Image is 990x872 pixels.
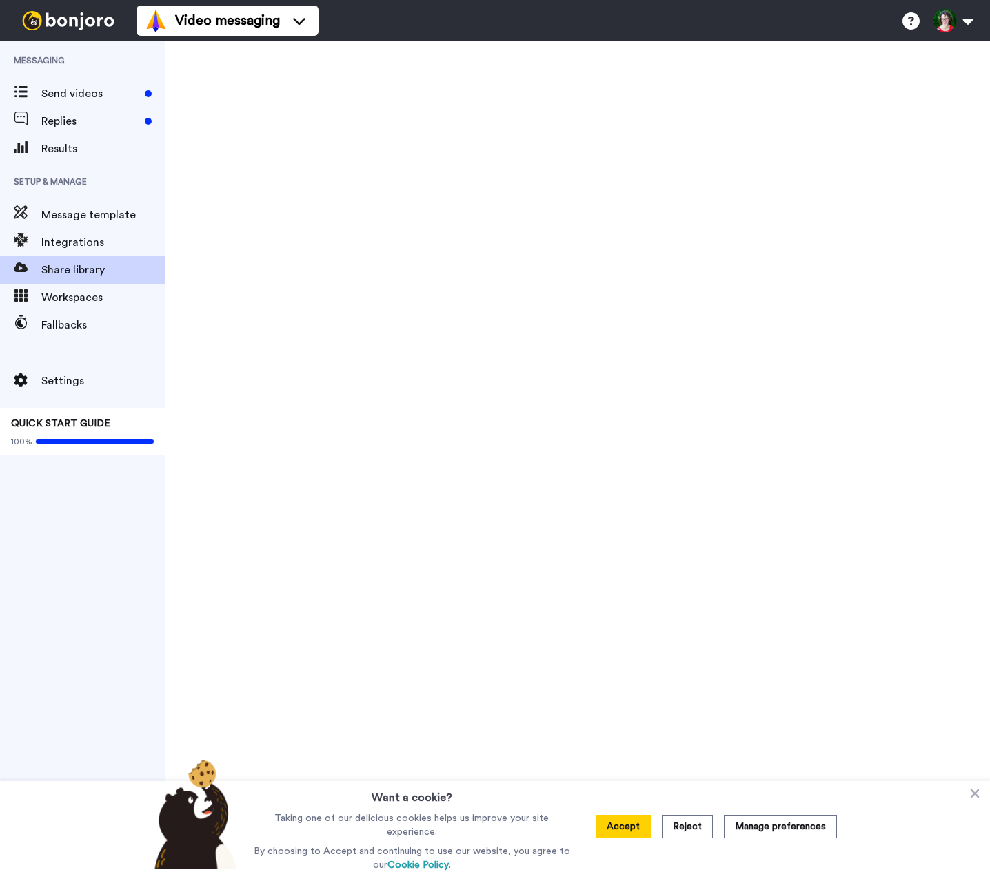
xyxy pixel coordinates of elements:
[41,85,139,102] span: Send videos
[41,141,165,157] span: Results
[596,815,651,838] button: Accept
[387,860,449,870] a: Cookie Policy
[11,419,110,428] span: QUICK START GUIDE
[724,815,837,838] button: Manage preferences
[41,289,165,306] span: Workspaces
[662,815,713,838] button: Reject
[41,262,165,278] span: Share library
[41,113,139,129] span: Replies
[41,317,165,333] span: Fallbacks
[41,373,165,389] span: Settings
[11,436,32,447] span: 100%
[142,759,244,869] img: bear-with-cookie.png
[17,11,120,30] img: bj-logo-header-white.svg
[372,781,452,806] h3: Want a cookie?
[41,234,165,251] span: Integrations
[41,207,165,223] span: Message template
[175,11,280,30] span: Video messaging
[250,811,574,839] p: Taking one of our delicious cookies helps us improve your site experience.
[250,844,574,872] p: By choosing to Accept and continuing to use our website, you agree to our .
[145,10,167,32] img: vm-color.svg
